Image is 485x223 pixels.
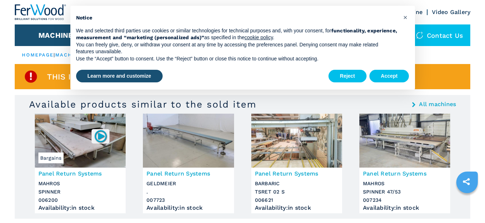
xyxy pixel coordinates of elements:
img: Panel Return Systems MAHROS SPINNER 47/53 [359,114,450,168]
a: Panel Return Systems MAHROS SPINNER 47/53Panel Return SystemsMAHROSSPINNER 47/53007234Availabilit... [359,114,450,213]
button: Reject [328,70,367,83]
div: Availability : in stock [255,206,339,210]
img: 006200 [94,129,108,143]
h3: Available products similar to the sold item [29,99,257,110]
div: Availability : in stock [38,206,122,210]
span: This item is already sold [47,73,161,81]
button: Accept [369,70,409,83]
strong: functionality, experience, measurement and “marketing (personalized ads)” [76,28,397,41]
p: We and selected third parties use cookies or similar technologies for technical purposes and, wit... [76,27,398,41]
h3: Panel Return Systems [38,169,122,178]
a: cookie policy [244,35,273,40]
a: Panel Return Systems GELDMEIER .Panel Return SystemsGELDMEIER.007723Availability:in stock [143,114,234,213]
h3: GELDMEIER . 007723 [146,179,230,204]
span: × [403,13,407,22]
button: Learn more and customize [76,70,163,83]
h3: Panel Return Systems [255,169,339,178]
p: Use the “Accept” button to consent. Use the “Reject” button or close this notice to continue with... [76,55,398,63]
h3: MAHROS SPINNER 006200 [38,179,122,204]
img: Panel Return Systems GELDMEIER . [143,114,234,168]
h3: BARBARIC TSRET 02 S 006621 [255,179,339,204]
span: | [53,52,55,58]
a: Panel Return Systems MAHROS SPINNERBargains006200Panel Return SystemsMAHROSSPINNER006200Availabil... [35,114,126,213]
img: Panel Return Systems BARBARIC TSRET 02 S [251,114,342,168]
div: Contact us [409,24,471,46]
a: sharethis [457,173,475,191]
span: Bargains [38,153,64,163]
a: All machines [419,101,456,107]
a: machines [55,52,86,58]
div: Availability : in stock [363,206,447,210]
button: Machines [38,31,78,40]
a: HOMEPAGE [22,52,54,58]
h3: Panel Return Systems [146,169,230,178]
button: Close this notice [400,12,411,23]
a: Panel Return Systems BARBARIC TSRET 02 SPanel Return SystemsBARBARICTSRET 02 S006621Availability:... [251,114,342,213]
p: You can freely give, deny, or withdraw your consent at any time by accessing the preferences pane... [76,41,398,55]
a: Video Gallery [432,9,470,15]
img: SoldProduct [24,69,38,84]
img: Ferwood [15,4,66,20]
h3: MAHROS SPINNER 47/53 007234 [363,179,447,204]
h2: Notice [76,14,398,22]
div: Availability : in stock [146,206,230,210]
h3: Panel Return Systems [363,169,447,178]
img: Panel Return Systems MAHROS SPINNER [35,114,126,168]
